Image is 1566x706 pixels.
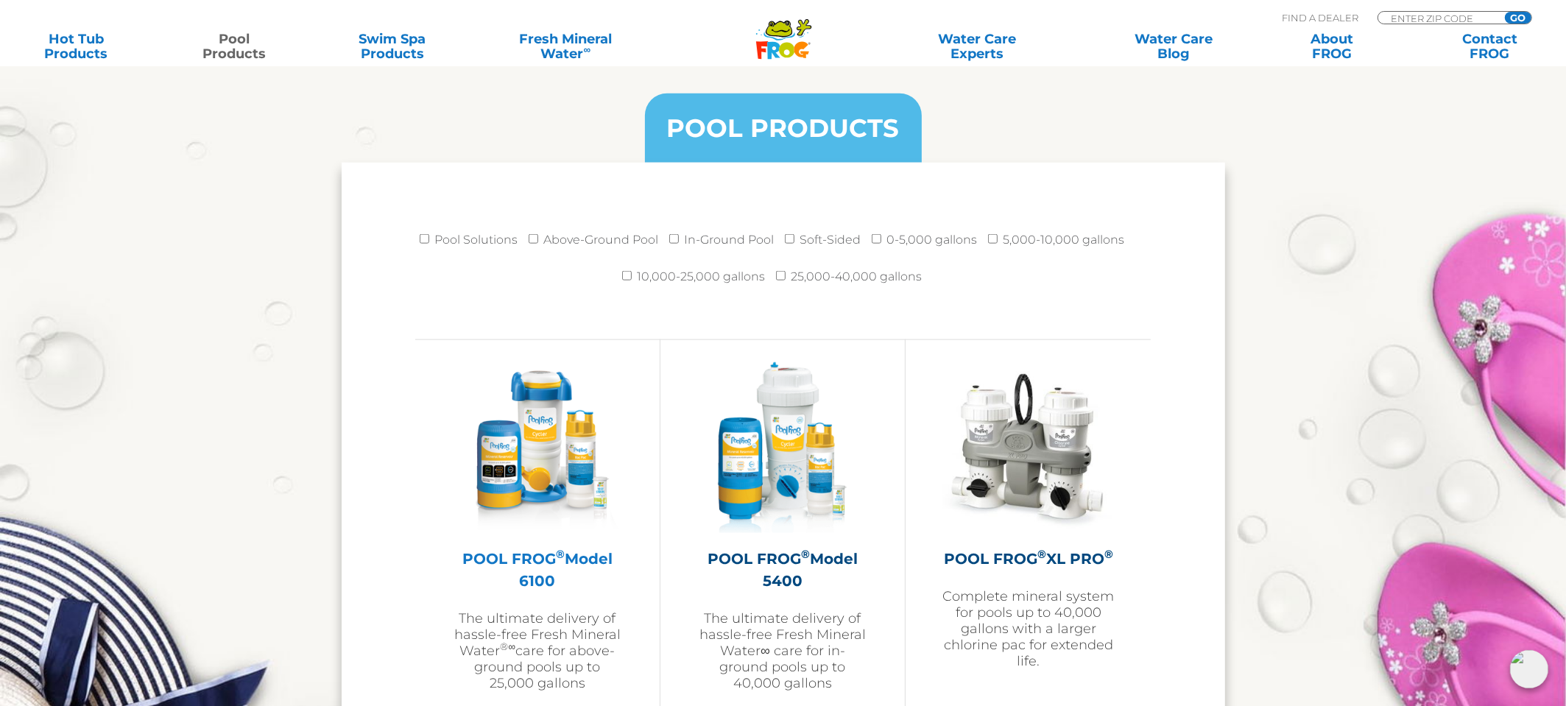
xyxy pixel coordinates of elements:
[1104,547,1113,561] sup: ®
[15,32,138,61] a: Hot TubProducts
[1389,12,1489,24] input: Zip Code Form
[556,547,565,561] sup: ®
[500,640,515,652] sup: ®∞
[1505,12,1531,24] input: GO
[1112,32,1235,61] a: Water CareBlog
[452,610,623,691] p: The ultimate delivery of hassle-free Fresh Mineral Water care for above-ground pools up to 25,000...
[791,262,922,292] label: 25,000-40,000 gallons
[667,116,900,141] h3: POOL PRODUCTS
[1510,650,1548,688] img: openIcon
[434,225,518,255] label: Pool Solutions
[173,32,296,61] a: PoolProducts
[584,43,591,55] sup: ∞
[1270,32,1393,61] a: AboutFROG
[801,547,810,561] sup: ®
[1003,225,1124,255] label: 5,000-10,000 gallons
[684,225,774,255] label: In-Ground Pool
[331,32,454,61] a: Swim SpaProducts
[452,548,623,592] h2: POOL FROG Model 6100
[942,588,1114,669] p: Complete mineral system for pools up to 40,000 gallons with a larger chlorine pac for extended life.
[489,32,643,61] a: Fresh MineralWater∞
[942,548,1114,570] h2: POOL FROG XL PRO
[878,32,1077,61] a: Water CareExperts
[637,262,765,292] label: 10,000-25,000 gallons
[1428,32,1551,61] a: ContactFROG
[452,362,623,533] img: pool-frog-6100-featured-img-v3-300x300.png
[886,225,977,255] label: 0-5,000 gallons
[697,362,868,533] img: pool-frog-5400-featured-img-v2-300x300.png
[943,362,1114,533] img: XL-PRO-v2-300x300.jpg
[800,225,861,255] label: Soft-Sided
[543,225,658,255] label: Above-Ground Pool
[697,548,868,592] h2: POOL FROG Model 5400
[697,610,868,691] p: The ultimate delivery of hassle-free Fresh Mineral Water∞ care for in-ground pools up to 40,000 g...
[1282,11,1358,24] p: Find A Dealer
[1037,547,1046,561] sup: ®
